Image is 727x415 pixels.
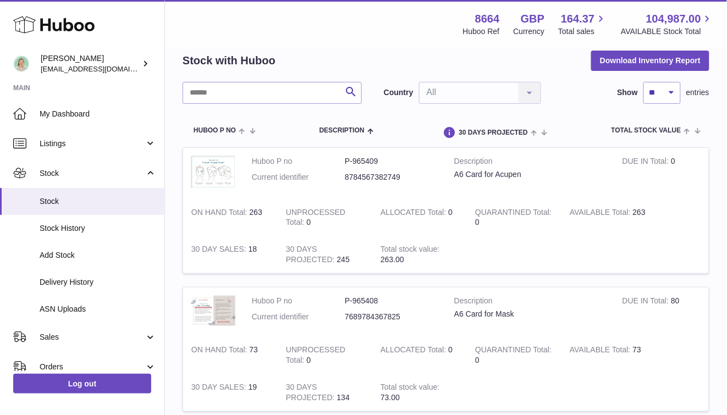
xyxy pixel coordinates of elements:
[345,312,438,322] dd: 7689784367825
[381,383,439,394] strong: Total stock value
[381,345,448,357] strong: ALLOCATED Total
[475,12,500,26] strong: 8664
[345,156,438,167] dd: P-965409
[372,336,467,374] td: 0
[475,218,480,226] span: 0
[40,332,145,342] span: Sales
[454,156,606,169] strong: Description
[194,127,236,134] span: Huboo P no
[191,156,235,188] img: product image
[570,208,632,219] strong: AVAILABLE Total
[40,168,145,179] span: Stock
[521,12,544,26] strong: GBP
[40,362,145,372] span: Orders
[40,250,156,261] span: Add Stock
[614,148,709,199] td: 0
[570,345,632,357] strong: AVAILABLE Total
[381,245,439,256] strong: Total stock value
[591,51,709,70] button: Download Inventory Report
[381,208,448,219] strong: ALLOCATED Total
[621,12,714,37] a: 104,987.00 AVAILABLE Stock Total
[623,157,671,168] strong: DUE IN Total
[41,64,162,73] span: [EMAIL_ADDRESS][DOMAIN_NAME]
[345,296,438,306] dd: P-965408
[40,304,156,314] span: ASN Uploads
[623,296,671,308] strong: DUE IN Total
[558,26,607,37] span: Total sales
[183,199,278,236] td: 263
[286,245,337,267] strong: 30 DAYS PROJECTED
[183,53,276,68] h2: Stock with Huboo
[372,199,467,236] td: 0
[183,236,278,273] td: 18
[13,56,30,72] img: hello@thefacialcuppingexpert.com
[646,12,701,26] span: 104,987.00
[191,208,250,219] strong: ON HAND Total
[191,245,249,256] strong: 30 DAY SALES
[561,336,656,374] td: 73
[345,172,438,182] dd: 8784567382749
[278,199,372,236] td: 0
[384,87,414,98] label: Country
[320,127,365,134] span: Description
[191,383,249,394] strong: 30 DAY SALES
[454,309,606,319] div: A6 Card for Mask
[475,345,552,357] strong: QUARANTINED Total
[41,53,140,74] div: [PERSON_NAME]
[558,12,607,37] a: 164.37 Total sales
[40,223,156,234] span: Stock History
[475,208,552,219] strong: QUARANTINED Total
[40,109,156,119] span: My Dashboard
[191,345,250,357] strong: ON HAND Total
[40,277,156,287] span: Delivery History
[40,196,156,207] span: Stock
[252,172,345,182] dt: Current identifier
[183,336,278,374] td: 73
[286,208,345,230] strong: UNPROCESSED Total
[252,156,345,167] dt: Huboo P no
[561,199,656,236] td: 263
[278,336,372,374] td: 0
[612,127,681,134] span: Total stock value
[183,374,278,411] td: 19
[278,236,372,273] td: 245
[621,26,714,37] span: AVAILABLE Stock Total
[381,393,400,402] span: 73.00
[286,345,345,367] strong: UNPROCESSED Total
[13,374,151,394] a: Log out
[278,374,372,411] td: 134
[475,356,480,364] span: 0
[686,87,709,98] span: entries
[40,139,145,149] span: Listings
[561,12,594,26] span: 164.37
[514,26,545,37] div: Currency
[454,296,606,309] strong: Description
[454,169,606,180] div: A6 Card for Acupen
[459,129,528,136] span: 30 DAYS PROJECTED
[618,87,638,98] label: Show
[614,287,709,336] td: 80
[286,383,337,405] strong: 30 DAYS PROJECTED
[252,296,345,306] dt: Huboo P no
[252,312,345,322] dt: Current identifier
[191,296,235,325] img: product image
[381,255,404,264] span: 263.00
[463,26,500,37] div: Huboo Ref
